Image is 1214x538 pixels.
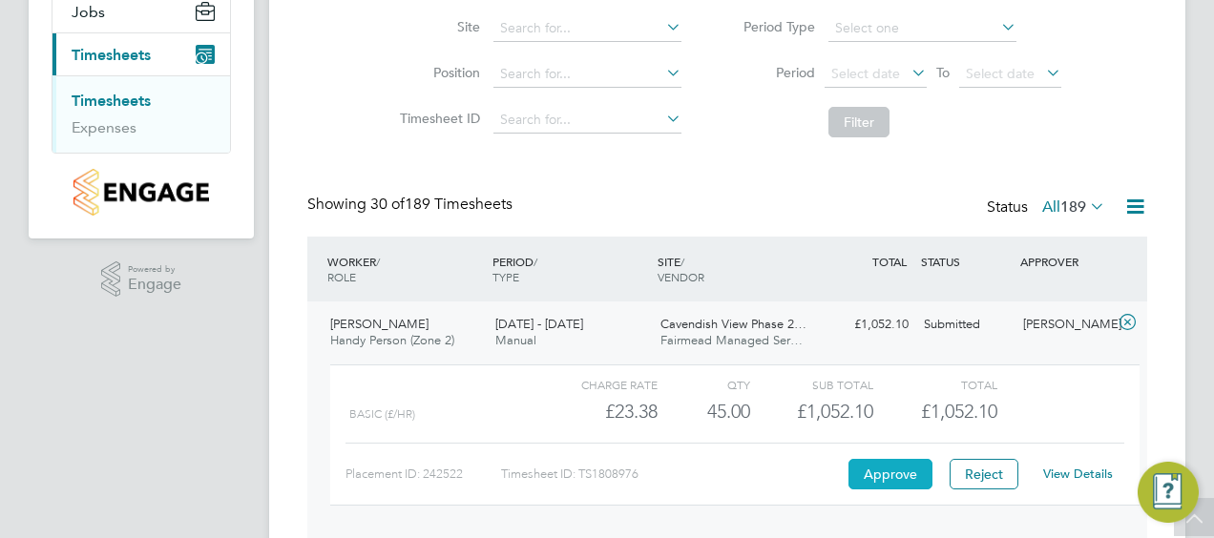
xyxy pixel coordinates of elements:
[330,316,429,332] span: [PERSON_NAME]
[660,332,803,348] span: Fairmead Managed Ser…
[323,244,488,294] div: WORKER
[394,18,480,35] label: Site
[128,277,181,293] span: Engage
[831,65,900,82] span: Select date
[370,195,513,214] span: 189 Timesheets
[921,400,997,423] span: £1,052.10
[729,64,815,81] label: Period
[987,195,1109,221] div: Status
[349,407,415,421] span: Basic (£/HR)
[495,332,536,348] span: Manual
[966,65,1035,82] span: Select date
[370,195,405,214] span: 30 of
[817,309,916,341] div: £1,052.10
[931,60,955,85] span: To
[1138,462,1199,523] button: Engage Resource Center
[828,15,1016,42] input: Select one
[72,92,151,110] a: Timesheets
[658,396,750,427] div: 45.00
[394,110,480,127] label: Timesheet ID
[327,269,356,284] span: ROLE
[916,309,1015,341] div: Submitted
[1043,466,1113,482] a: View Details
[750,373,873,396] div: Sub Total
[501,459,844,489] div: Timesheet ID: TS1808976
[493,107,681,134] input: Search for...
[52,169,231,216] a: Go to home page
[534,396,658,427] div: £23.38
[493,15,681,42] input: Search for...
[916,244,1015,279] div: STATUS
[493,61,681,88] input: Search for...
[52,33,230,75] button: Timesheets
[680,254,684,269] span: /
[72,118,136,136] a: Expenses
[729,18,815,35] label: Period Type
[1060,197,1086,217] span: 189
[1015,309,1115,341] div: [PERSON_NAME]
[950,459,1018,489] button: Reject
[658,269,704,284] span: VENDOR
[101,261,182,298] a: Powered byEngage
[376,254,380,269] span: /
[128,261,181,278] span: Powered by
[873,373,996,396] div: Total
[72,3,105,21] span: Jobs
[660,316,806,332] span: Cavendish View Phase 2…
[495,316,583,332] span: [DATE] - [DATE]
[1015,244,1115,279] div: APPROVER
[653,244,818,294] div: SITE
[872,254,907,269] span: TOTAL
[72,46,151,64] span: Timesheets
[492,269,519,284] span: TYPE
[1042,197,1105,217] label: All
[848,459,932,489] button: Approve
[73,169,208,216] img: countryside-properties-logo-retina.png
[658,373,750,396] div: QTY
[488,244,653,294] div: PERIOD
[534,254,537,269] span: /
[828,107,890,137] button: Filter
[307,195,516,215] div: Showing
[330,332,454,348] span: Handy Person (Zone 2)
[750,396,873,427] div: £1,052.10
[394,64,480,81] label: Position
[345,459,501,489] div: Placement ID: 242522
[534,373,658,396] div: Charge rate
[52,75,230,153] div: Timesheets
